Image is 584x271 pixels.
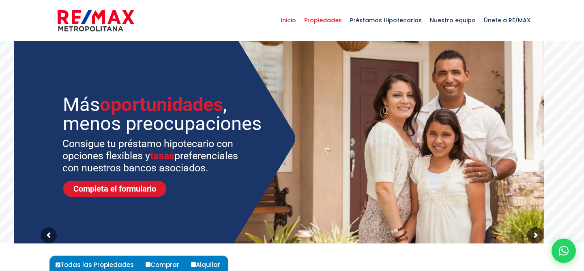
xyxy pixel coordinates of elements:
[426,8,480,32] span: Nuestro equipo
[191,262,196,267] input: Alquilar
[63,181,166,197] a: Completa el formulario
[480,8,535,32] span: Únete a RE/MAX
[100,93,223,115] span: oportunidades
[146,262,150,267] input: Comprar
[63,95,265,133] sr7-txt: Más , menos preocupaciones
[346,8,426,32] span: Préstamos Hipotecarios
[56,262,60,267] input: Todas las Propiedades
[300,8,346,32] span: Propiedades
[277,8,300,32] span: Inicio
[150,150,174,162] span: tasas
[62,138,249,174] sr7-txt: Consigue tu préstamo hipotecario con opciones flexibles y preferenciales con nuestros bancos asoc...
[58,9,134,33] img: remax-metropolitana-logo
